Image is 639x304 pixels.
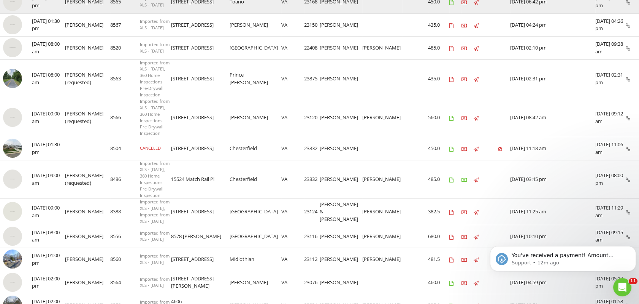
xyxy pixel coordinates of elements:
td: VA [281,98,304,137]
td: [STREET_ADDRESS] [171,248,230,271]
td: 481.5 [428,248,449,271]
td: [STREET_ADDRESS] [171,137,230,160]
td: [DATE] 08:42 am [510,98,595,137]
td: [GEOGRAPHIC_DATA] [230,199,281,225]
td: [STREET_ADDRESS] [171,13,230,37]
span: Imported from XLS - [DATE] [140,253,170,265]
td: 23112 [304,248,320,271]
td: VA [281,59,304,98]
td: [PERSON_NAME] [320,225,362,248]
td: [STREET_ADDRESS][PERSON_NAME] [171,271,230,294]
td: [GEOGRAPHIC_DATA] [230,225,281,248]
td: [DATE] 04:26 pm [595,13,626,37]
td: [PERSON_NAME] [65,248,110,271]
td: [PERSON_NAME] [230,271,281,294]
td: 8566 [110,98,140,137]
img: streetview [3,250,22,269]
td: 8504 [110,137,140,160]
td: VA [281,137,304,160]
td: [PERSON_NAME] [65,225,110,248]
td: 485.0 [428,160,449,199]
img: streetview [3,38,22,57]
span: Imported from XLS - [DATE] [140,276,170,288]
td: [STREET_ADDRESS] [171,59,230,98]
td: [PERSON_NAME] [320,271,362,294]
td: [DATE] 11:18 am [510,137,595,160]
td: VA [281,271,304,294]
td: [PERSON_NAME] [362,248,402,271]
td: 460.0 [428,271,449,294]
td: [DATE] 01:30 pm [32,13,65,37]
td: [DATE] 09:38 am [595,37,626,60]
img: streetview [3,108,22,127]
td: [DATE] 01:00 pm [32,248,65,271]
td: VA [281,13,304,37]
td: 23832 [304,160,320,199]
iframe: Intercom notifications message [487,230,639,283]
td: 8486 [110,160,140,199]
td: 8578 [PERSON_NAME] [171,225,230,248]
span: Imported from XLS - [DATE], Imported from XLS - [DATE] [140,199,170,224]
span: Imported from XLS - [DATE] [140,18,170,30]
td: 23875 [304,59,320,98]
td: 382.5 [428,199,449,225]
td: [STREET_ADDRESS] [171,199,230,225]
td: [PERSON_NAME] [362,160,402,199]
span: Imported from XLS - [DATE], 360 Home Inspections Pre-Drywall Inspection [140,160,170,198]
span: Imported from XLS - [DATE], 360 Home Inspections Pre-Drywall Inspection [140,60,170,98]
td: Prince [PERSON_NAME] [230,59,281,98]
td: [DATE] 02:00 pm [32,271,65,294]
td: 8560 [110,248,140,271]
td: Midlothian [230,248,281,271]
td: [PERSON_NAME] [230,13,281,37]
td: 435.0 [428,59,449,98]
span: 11 [629,278,637,284]
td: 8563 [110,59,140,98]
td: [PERSON_NAME] (requested) [65,98,110,137]
td: [PERSON_NAME] & [PERSON_NAME] [320,199,362,225]
td: 8520 [110,37,140,60]
td: [PERSON_NAME] [320,248,362,271]
td: 23076 [304,271,320,294]
td: 15524 Match Rail Pl [171,160,230,199]
td: [DATE] 09:00 am [32,160,65,199]
td: [STREET_ADDRESS] [171,37,230,60]
img: streetview [3,15,22,34]
td: VA [281,199,304,225]
td: 435.0 [428,13,449,37]
td: [DATE] 10:10 pm [510,225,595,248]
td: [PERSON_NAME] (requested) [65,160,110,199]
td: [DATE] 04:24 pm [510,13,595,37]
td: [PERSON_NAME] [320,59,362,98]
td: [STREET_ADDRESS] [171,98,230,137]
img: streetview [3,273,22,292]
td: [PERSON_NAME] [362,199,402,225]
td: 8564 [110,271,140,294]
td: [GEOGRAPHIC_DATA] [230,37,281,60]
td: [PERSON_NAME] (requested) [65,59,110,98]
td: [PERSON_NAME] [362,98,402,137]
img: streetview [3,227,22,246]
td: [PERSON_NAME] [320,98,362,137]
td: [DATE] 02:31 pm [510,59,595,98]
img: streetview [3,202,22,221]
td: 22408 [304,37,320,60]
td: [DATE] 09:00 am [32,199,65,225]
span: CANCELED [140,145,161,151]
td: 23832 [304,137,320,160]
td: [PERSON_NAME] [362,37,402,60]
td: VA [281,225,304,248]
td: [DATE] 08:00 am [32,59,65,98]
td: [DATE] 09:12 am [595,98,626,137]
span: Imported from XLS - [DATE] [140,230,170,242]
iframe: Intercom live chat [613,278,631,296]
td: 23150 [304,13,320,37]
img: streetview [3,170,22,189]
td: 23124 [304,199,320,225]
td: [PERSON_NAME] [320,37,362,60]
td: [PERSON_NAME] [320,160,362,199]
td: 23120 [304,98,320,137]
img: streetview [3,139,22,158]
td: [PERSON_NAME] [320,137,362,160]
